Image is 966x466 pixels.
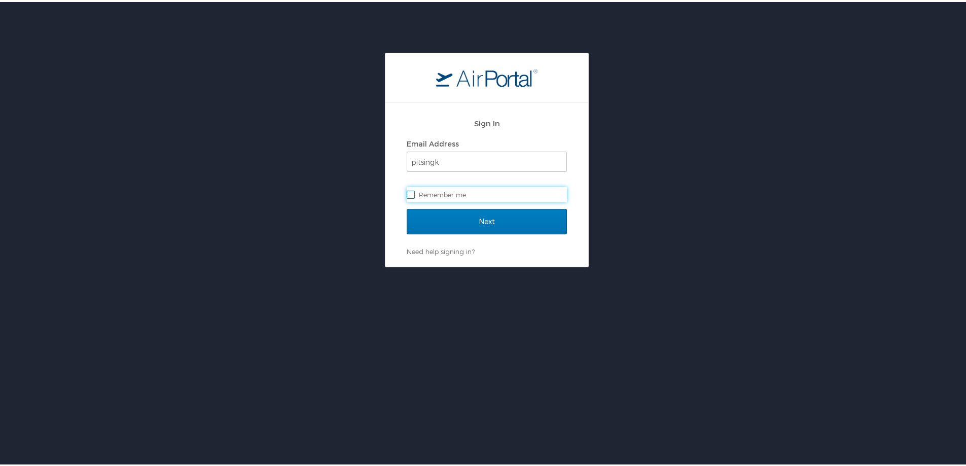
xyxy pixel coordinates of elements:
a: Need help signing in? [407,245,475,254]
label: Remember me [407,185,567,200]
input: Next [407,207,567,232]
h2: Sign In [407,116,567,127]
label: Email Address [407,137,459,146]
img: logo [436,66,538,85]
